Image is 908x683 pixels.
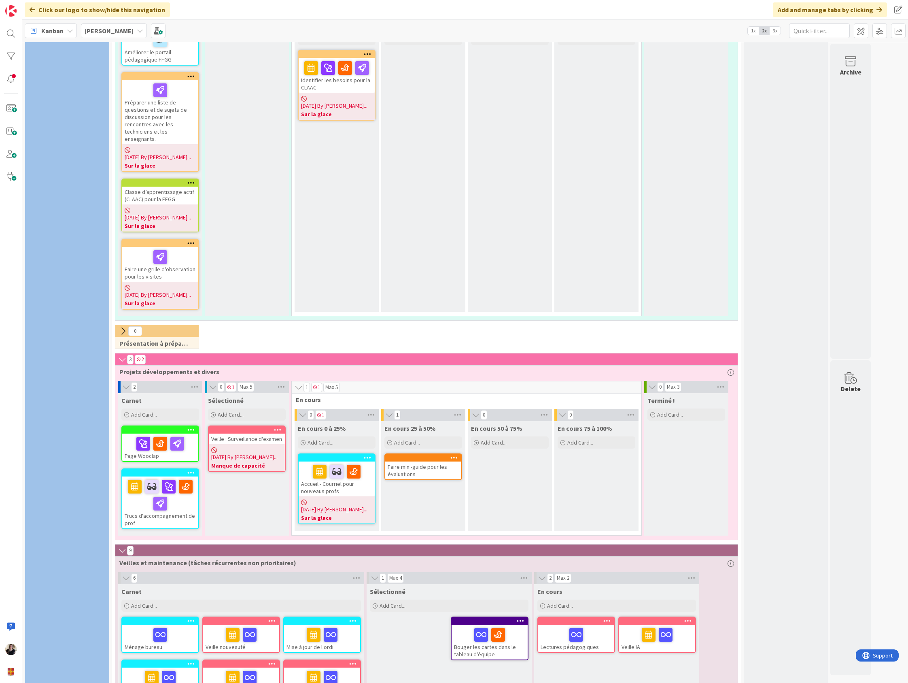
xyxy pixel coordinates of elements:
span: 2 [547,573,554,583]
span: 2 [135,355,146,364]
span: Sélectionné [370,587,405,596]
span: Kanban [41,26,64,36]
div: Faire une grille d'observation pour les visites [122,240,198,282]
a: Veille IA [618,617,696,653]
span: [DATE] By [PERSON_NAME]... [301,102,367,110]
div: Identifier les besoins pour la CLAAC [299,51,375,93]
b: Sur la glace [301,514,372,522]
div: Max 4 [389,576,402,580]
span: Add Card... [131,602,157,609]
span: 3 [127,355,134,364]
span: 1 [394,410,401,420]
span: Support [17,1,37,11]
div: Veille IA [619,625,695,652]
div: Max 3 [667,385,679,389]
span: Add Card... [380,602,405,609]
span: 0 [218,382,224,392]
div: Bouger les cartes dans le tableau d'équipe [452,625,528,660]
a: Trucs d'accompagnement de prof [121,468,199,529]
span: Sélectionné [208,396,244,404]
div: Lectures pédagogiques [538,625,614,652]
span: Add Card... [394,439,420,446]
span: Carnet [121,396,142,404]
b: Sur la glace [125,299,196,307]
div: Faire mini-guide pour les évaluations [385,462,461,479]
span: 0 [657,382,664,392]
span: 6 [131,573,138,583]
span: 9 [127,546,134,555]
div: Identifier les besoins pour la CLAAC [299,58,375,93]
span: Add Card... [481,439,507,446]
div: Veille : Surveillance d'examen [209,434,285,444]
div: Veille nouveauté [203,617,279,652]
span: Add Card... [657,411,683,418]
span: 0 [481,410,487,420]
div: Préparer une liste de questions et de sujets de discussion pour les rencontres avec les technicie... [122,73,198,144]
span: 2 [131,382,138,392]
div: Préparer une liste de questions et de sujets de discussion pour les rencontres avec les technicie... [122,80,198,144]
span: Add Card... [547,602,573,609]
span: 0 [567,410,574,420]
span: Add Card... [567,439,593,446]
span: En cours [296,396,631,404]
span: [DATE] By [PERSON_NAME]... [125,153,191,162]
span: Veilles et maintenance (tâches récurrentes non prioritaires) [119,559,728,567]
div: Classe d’apprentissage actif (CLAAC) pour la FFGG [122,187,198,204]
span: 3x [770,27,781,35]
b: Sur la glace [301,110,372,118]
b: Manque de capacité [211,462,282,470]
b: Sur la glace [125,162,196,170]
a: Accueil - Courriel pour nouveaus profs[DATE] By [PERSON_NAME]...Sur la glace [298,453,376,524]
a: Veille : Surveillance d'examen[DATE] By [PERSON_NAME]...Manque de capacité [208,426,286,472]
div: Classe d’apprentissage actif (CLAAC) pour la FFGG [122,179,198,204]
a: Mise à jour de l'ordi [283,617,361,653]
span: Terminé ! [647,396,675,404]
div: Veille : Surveillance d'examen [209,426,285,444]
span: Projets développements et divers [119,368,728,376]
img: MB [5,644,17,655]
div: Max 5 [240,385,252,389]
span: 2x [759,27,770,35]
img: Visit kanbanzone.com [5,5,17,17]
span: Add Card... [308,439,333,446]
span: En cours [537,587,562,596]
div: Archive [840,67,861,77]
a: Bouger les cartes dans le tableau d'équipe [451,617,528,660]
span: 1 [315,410,326,420]
span: 1 [225,382,236,392]
div: Accueil - Courriel pour nouveaus profs [299,454,375,496]
div: Add and manage tabs by clicking [773,2,887,17]
b: [PERSON_NAME] [85,27,134,35]
span: Add Card... [131,411,157,418]
a: Faire une grille d'observation pour les visites[DATE] By [PERSON_NAME]...Sur la glace [121,239,199,310]
a: Améliorer le portail pédagogique FFGG [121,22,199,66]
img: avatar [5,666,17,678]
div: Ménage bureau [122,625,198,652]
div: Accueil - Courriel pour nouveaus profs [299,462,375,496]
span: 1 [380,573,386,583]
span: Présentation à préparer/organisation/événement [119,339,189,347]
div: Delete [841,384,861,394]
div: Faire une grille d'observation pour les visites [122,247,198,282]
a: Lectures pédagogiques [537,617,615,653]
div: Mise à jour de l'ordi [284,625,360,652]
span: 0 [128,326,142,336]
span: [DATE] By [PERSON_NAME]... [125,213,191,222]
div: Bouger les cartes dans le tableau d'équipe [452,617,528,660]
a: Page Wooclap [121,426,199,462]
span: Add Card... [218,411,244,418]
span: En cours 50 à 75% [471,424,522,432]
a: Préparer une liste de questions et de sujets de discussion pour les rencontres avec les technicie... [121,72,199,172]
div: Page Wooclap [122,426,198,461]
span: 1 [311,383,322,392]
span: [DATE] By [PERSON_NAME]... [301,505,367,514]
div: Max 5 [325,385,338,389]
span: En cours 25 à 50% [384,424,436,432]
span: [DATE] By [PERSON_NAME]... [125,291,191,299]
div: Trucs d'accompagnement de prof [122,477,198,528]
a: Classe d’apprentissage actif (CLAAC) pour la FFGG[DATE] By [PERSON_NAME]...Sur la glace [121,179,199,232]
div: Améliorer le portail pédagogique FFGG [122,30,198,65]
div: Click our logo to show/hide this navigation [25,2,170,17]
span: 1x [748,27,759,35]
a: Identifier les besoins pour la CLAAC[DATE] By [PERSON_NAME]...Sur la glace [298,50,376,121]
